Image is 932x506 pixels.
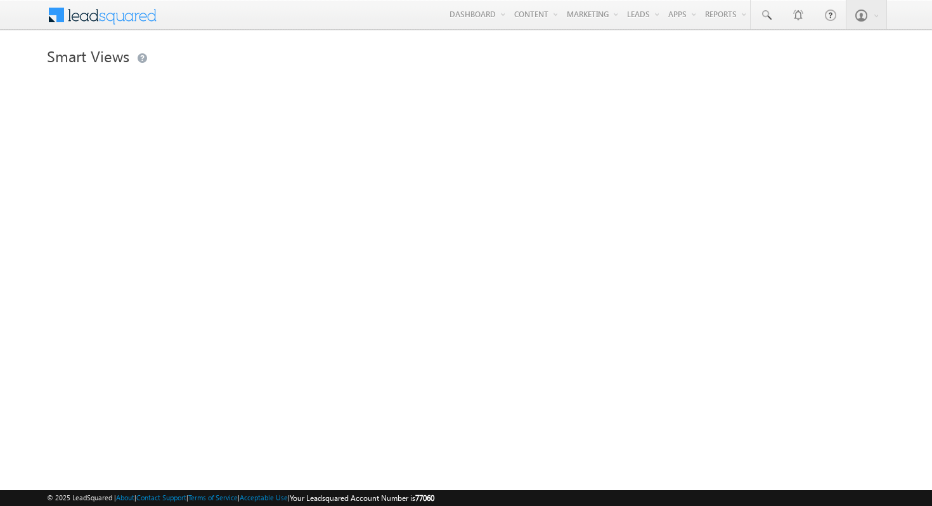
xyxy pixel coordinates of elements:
[116,493,134,502] a: About
[136,493,186,502] a: Contact Support
[47,492,434,504] span: © 2025 LeadSquared | | | | |
[240,493,288,502] a: Acceptable Use
[188,493,238,502] a: Terms of Service
[47,46,129,66] span: Smart Views
[415,493,434,503] span: 77060
[290,493,434,503] span: Your Leadsquared Account Number is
